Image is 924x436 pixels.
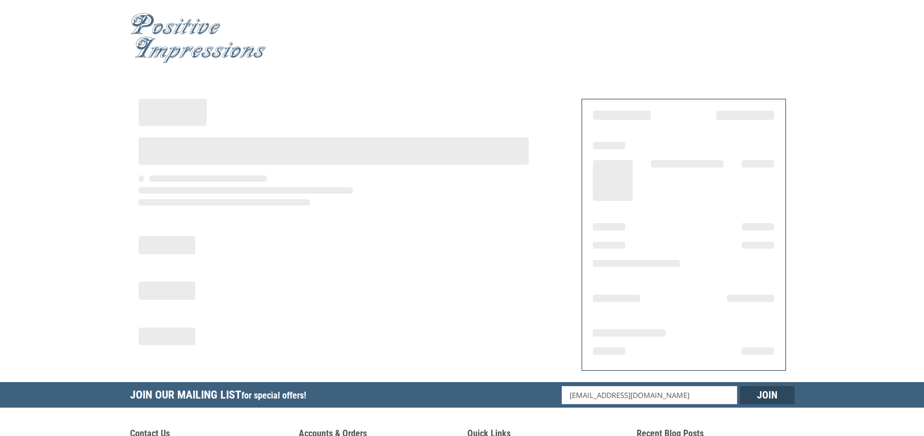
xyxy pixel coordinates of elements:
input: Join [740,386,795,404]
h5: Join Our Mailing List [130,382,312,411]
input: Email [562,386,737,404]
img: Positive Impressions [130,13,266,64]
span: for special offers! [241,390,306,401]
